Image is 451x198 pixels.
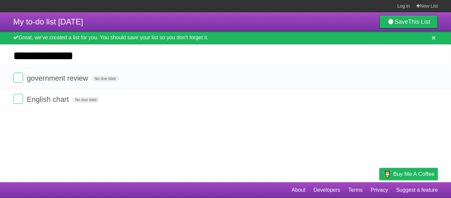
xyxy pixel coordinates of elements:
[292,184,305,196] a: About
[408,19,430,25] b: This List
[396,184,438,196] a: Suggest a feature
[27,74,90,82] span: government review
[371,184,388,196] a: Privacy
[313,184,340,196] a: Developers
[13,17,83,26] span: My to-do list [DATE]
[379,15,438,28] a: SaveThis List
[348,184,363,196] a: Terms
[393,168,434,180] span: Buy me a coffee
[72,97,99,103] span: No due date
[13,73,23,83] label: Done
[92,76,119,82] span: No due date
[13,94,23,104] label: Done
[379,168,438,180] a: Buy me a coffee
[27,95,70,103] span: English chart
[383,168,392,179] img: Buy me a coffee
